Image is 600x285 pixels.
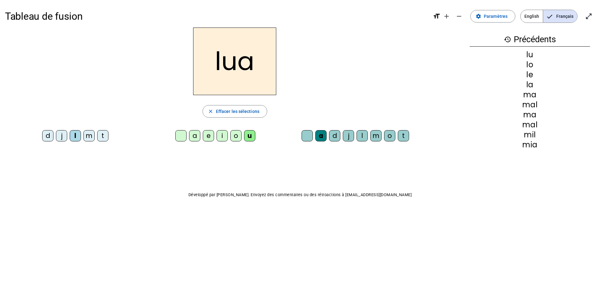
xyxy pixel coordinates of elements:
[443,13,450,20] mat-icon: add
[217,130,228,141] div: i
[5,6,428,26] h1: Tableau de fusion
[42,130,53,141] div: d
[56,130,67,141] div: j
[470,141,590,149] div: mia
[83,130,95,141] div: m
[476,13,481,19] mat-icon: settings
[470,71,590,79] div: le
[216,108,259,115] span: Effacer les sélections
[470,51,590,59] div: lu
[203,130,214,141] div: e
[230,130,242,141] div: o
[585,13,592,20] mat-icon: open_in_full
[470,33,590,47] h3: Précédents
[470,131,590,139] div: mil
[5,191,595,199] p: Développé par [PERSON_NAME]. Envoyez des commentaires ou des rétroactions à [EMAIL_ADDRESS][DOMAI...
[433,13,440,20] mat-icon: format_size
[370,130,382,141] div: m
[329,130,340,141] div: d
[384,130,395,141] div: o
[193,28,276,95] h2: lua
[470,121,590,129] div: mal
[582,10,595,23] button: Entrer en plein écran
[398,130,409,141] div: t
[470,10,515,23] button: Paramètres
[357,130,368,141] div: l
[244,130,255,141] div: u
[504,36,511,43] mat-icon: history
[189,130,200,141] div: a
[470,91,590,99] div: ma
[343,130,354,141] div: j
[470,111,590,119] div: ma
[70,130,81,141] div: l
[455,13,463,20] mat-icon: remove
[470,61,590,69] div: lo
[543,10,577,23] span: Français
[97,130,108,141] div: t
[315,130,327,141] div: a
[202,105,267,118] button: Effacer les sélections
[440,10,453,23] button: Augmenter la taille de la police
[453,10,465,23] button: Diminuer la taille de la police
[470,81,590,89] div: la
[484,13,507,20] span: Paramètres
[470,101,590,109] div: mal
[208,109,213,114] mat-icon: close
[520,10,577,23] mat-button-toggle-group: Language selection
[521,10,543,23] span: English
